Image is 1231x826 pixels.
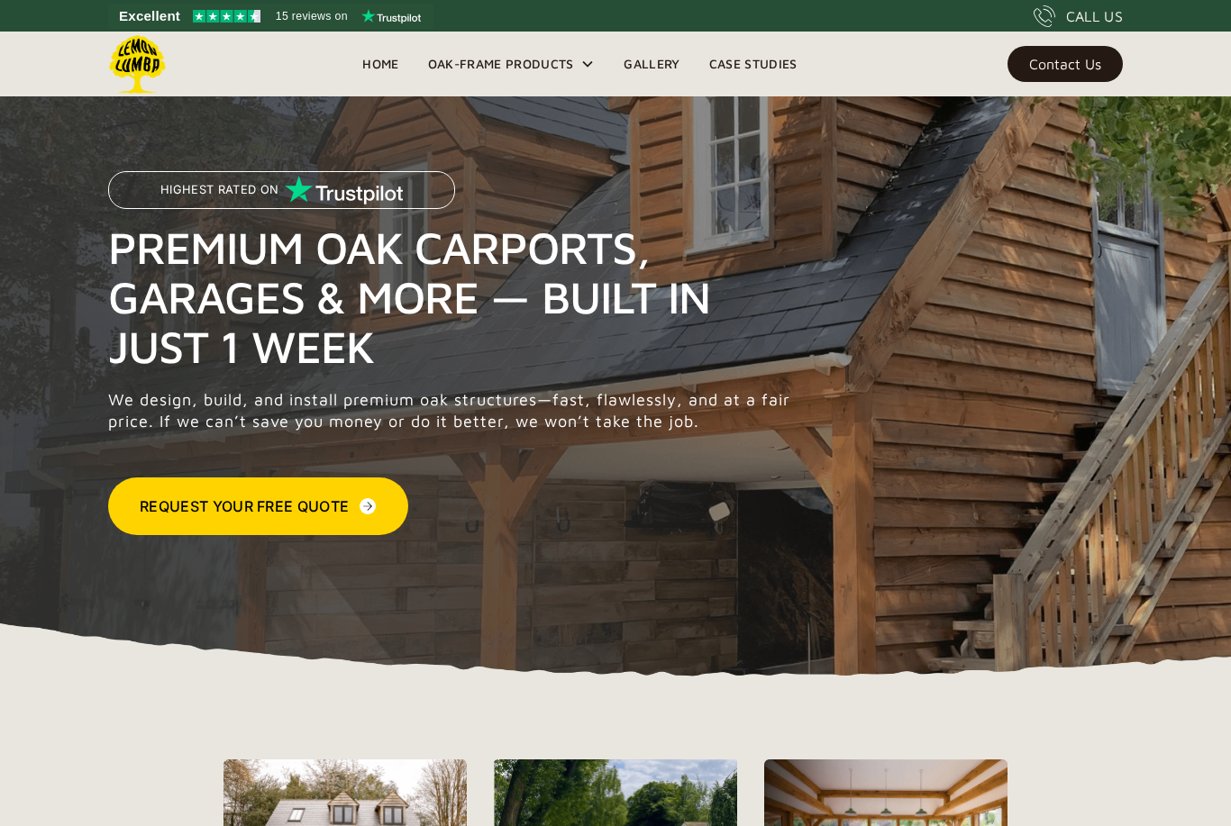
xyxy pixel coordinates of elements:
[193,10,260,23] img: Trustpilot 4.5 stars
[1029,58,1101,70] div: Contact Us
[348,50,413,77] a: Home
[108,171,455,222] a: Highest Rated on
[160,184,278,196] p: Highest Rated on
[695,50,812,77] a: Case Studies
[1066,5,1123,27] div: CALL US
[609,50,694,77] a: Gallery
[108,477,408,535] a: Request Your Free Quote
[140,495,349,517] div: Request Your Free Quote
[1034,5,1123,27] a: CALL US
[361,9,421,23] img: Trustpilot logo
[1008,46,1123,82] a: Contact Us
[428,53,574,75] div: Oak-Frame Products
[108,4,433,29] a: See Lemon Lumba reviews on Trustpilot
[108,222,800,371] h1: Premium Oak Carports, Garages & More — Built in Just 1 Week
[276,5,348,27] span: 15 reviews on
[119,5,180,27] span: Excellent
[414,32,610,96] div: Oak-Frame Products
[108,389,800,432] p: We design, build, and install premium oak structures—fast, flawlessly, and at a fair price. If we...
